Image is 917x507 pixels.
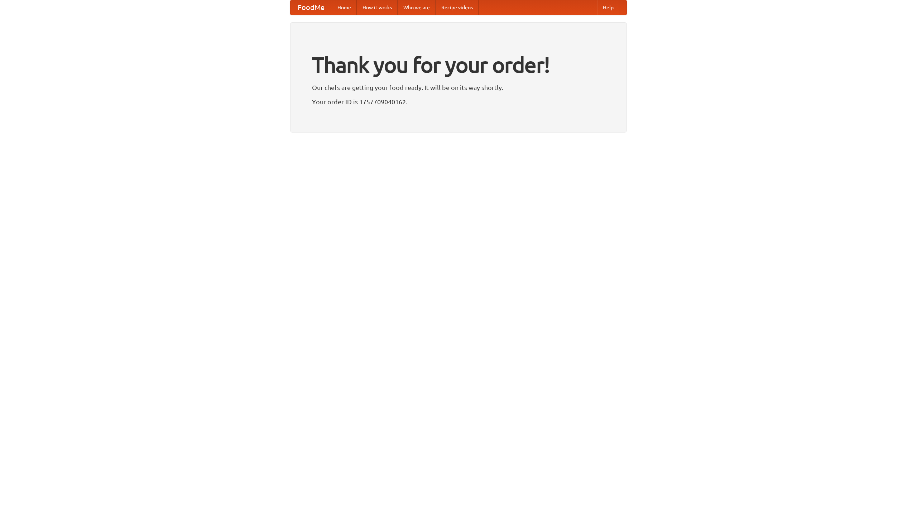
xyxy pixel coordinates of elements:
p: Your order ID is 1757709040162. [312,96,605,107]
a: How it works [357,0,398,15]
a: FoodMe [291,0,332,15]
h1: Thank you for your order! [312,48,605,82]
a: Who we are [398,0,436,15]
a: Recipe videos [436,0,479,15]
a: Help [597,0,619,15]
p: Our chefs are getting your food ready. It will be on its way shortly. [312,82,605,93]
a: Home [332,0,357,15]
